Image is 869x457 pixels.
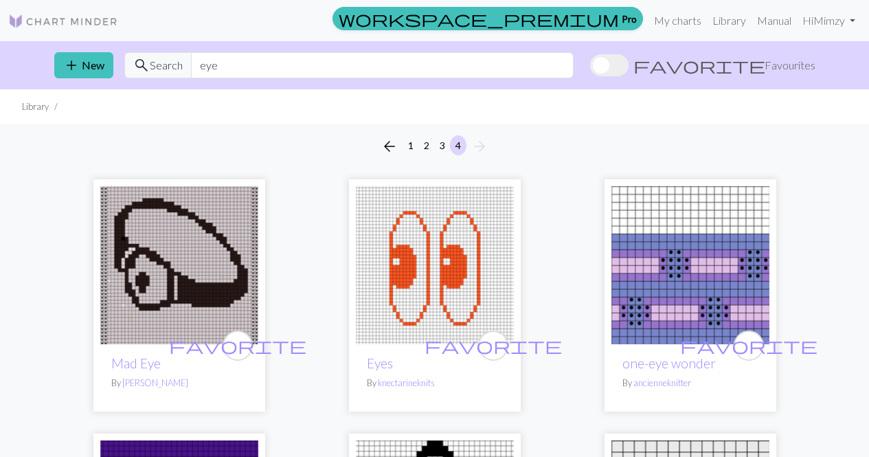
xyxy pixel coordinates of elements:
i: Previous [381,138,398,155]
a: HiMimzy [797,7,861,34]
button: Previous [376,135,403,157]
span: favorite [633,56,765,75]
p: By [622,377,758,390]
a: Mad Eye [111,355,161,371]
a: Library [707,7,752,34]
i: favourite [425,332,562,359]
li: Library [22,100,49,113]
img: Mad Eye [100,186,258,344]
button: 1 [403,135,419,155]
a: Mad Eye [100,257,258,270]
a: one-eye wonder [611,257,769,270]
a: ancienneknitter [633,377,691,388]
img: Logo [8,13,118,30]
a: Eyes [356,257,514,270]
button: favourite [734,331,764,361]
span: Favourites [765,57,815,74]
label: Show favourites [590,52,815,78]
span: workspace_premium [339,9,619,28]
button: 2 [418,135,435,155]
a: one-eye wonder [622,355,716,371]
p: By [111,377,247,390]
a: [PERSON_NAME] [122,377,188,388]
p: By [367,377,503,390]
span: favorite [680,335,817,356]
nav: Page navigation [376,135,493,157]
button: favourite [478,331,508,361]
span: Search [150,57,183,74]
img: one-eye wonder [611,186,769,344]
button: 3 [434,135,451,155]
span: arrow_back [381,137,398,156]
button: New [54,52,113,78]
span: add [63,56,80,75]
a: My charts [648,7,707,34]
span: search [133,56,150,75]
i: favourite [169,332,306,359]
a: Eyes [367,355,393,371]
span: favorite [425,335,562,356]
button: favourite [223,331,253,361]
span: favorite [169,335,306,356]
a: Manual [752,7,797,34]
button: 4 [450,135,466,155]
img: Eyes [356,186,514,344]
a: Pro [332,7,643,30]
a: knectarineknits [378,377,435,388]
i: favourite [680,332,817,359]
